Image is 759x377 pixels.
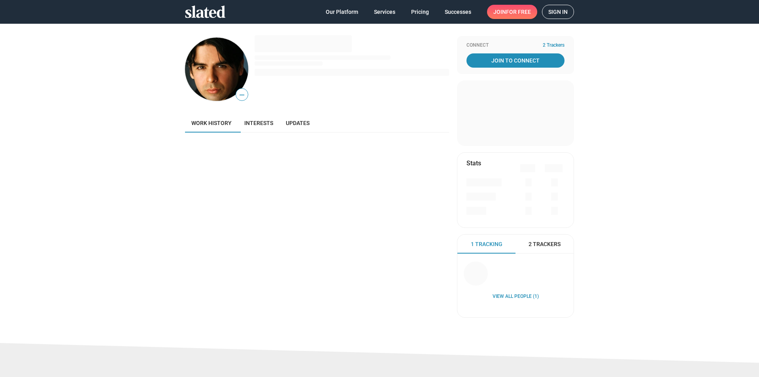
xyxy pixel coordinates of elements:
a: Work history [185,114,238,133]
span: 1 Tracking [471,241,502,248]
span: Our Platform [326,5,358,19]
span: for free [506,5,531,19]
a: Interests [238,114,279,133]
a: Successes [438,5,478,19]
span: — [236,90,248,100]
span: Interests [244,120,273,126]
span: Sign in [548,5,568,19]
span: Join To Connect [468,53,563,68]
mat-card-title: Stats [466,159,481,167]
a: Updates [279,114,316,133]
span: 2 Trackers [529,241,561,248]
span: Updates [286,120,310,126]
a: Joinfor free [487,5,537,19]
span: 2 Trackers [543,42,565,49]
a: Join To Connect [466,53,565,68]
a: Pricing [405,5,435,19]
span: Pricing [411,5,429,19]
div: Connect [466,42,565,49]
span: Work history [191,120,232,126]
a: Services [368,5,402,19]
a: View all People (1) [493,294,539,300]
a: Our Platform [319,5,364,19]
span: Services [374,5,395,19]
span: Successes [445,5,471,19]
a: Sign in [542,5,574,19]
span: Join [493,5,531,19]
